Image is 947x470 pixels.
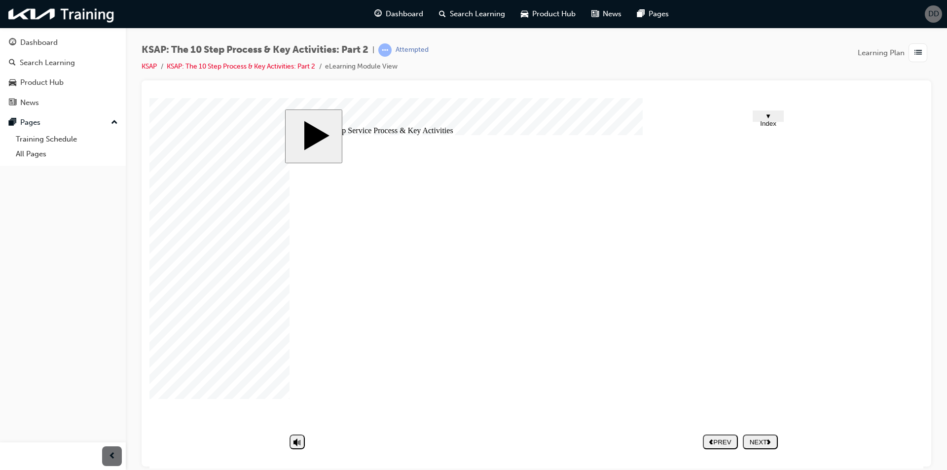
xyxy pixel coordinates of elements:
a: News [4,94,122,112]
a: Dashboard [4,34,122,52]
a: guage-iconDashboard [366,4,431,24]
a: Training Schedule [12,132,122,147]
span: News [603,8,621,20]
a: All Pages [12,146,122,162]
button: Learning Plan [858,43,931,62]
span: news-icon [591,8,599,20]
div: Search Learning [20,57,75,69]
button: DD [925,5,942,23]
a: KSAP [142,62,157,71]
span: learningRecordVerb_ATTEMPT-icon [378,43,392,57]
a: KSAP: The 10 Step Process & Key Activities: Part 2 [167,62,315,71]
span: DD [928,8,939,20]
span: | [372,44,374,56]
span: Dashboard [386,8,423,20]
div: Pages [20,117,40,128]
span: Search Learning [450,8,505,20]
span: Product Hub [532,8,576,20]
div: News [20,97,39,108]
button: Pages [4,113,122,132]
span: Learning Plan [858,47,905,59]
span: search-icon [439,8,446,20]
span: guage-icon [9,38,16,47]
span: up-icon [111,116,118,129]
span: Pages [649,8,669,20]
a: pages-iconPages [629,4,677,24]
span: prev-icon [109,450,116,463]
li: eLearning Module View [325,61,398,72]
span: car-icon [9,78,16,87]
span: guage-icon [374,8,382,20]
a: Product Hub [4,73,122,92]
span: news-icon [9,99,16,108]
a: Search Learning [4,54,122,72]
a: search-iconSearch Learning [431,4,513,24]
a: car-iconProduct Hub [513,4,583,24]
img: kia-training [5,4,118,24]
div: Product Hub [20,77,64,88]
button: DashboardSearch LearningProduct HubNews [4,32,122,113]
div: Dashboard [20,37,58,48]
span: search-icon [9,59,16,68]
button: Start [136,11,193,65]
div: Attempted [396,45,429,55]
a: news-iconNews [583,4,629,24]
span: pages-icon [9,118,16,127]
span: list-icon [914,47,922,59]
span: pages-icon [637,8,645,20]
div: The 10 step Service Process and Key Activities Part 2 Start Course [136,11,639,359]
span: car-icon [521,8,528,20]
span: KSAP: The 10 Step Process & Key Activities: Part 2 [142,44,368,56]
